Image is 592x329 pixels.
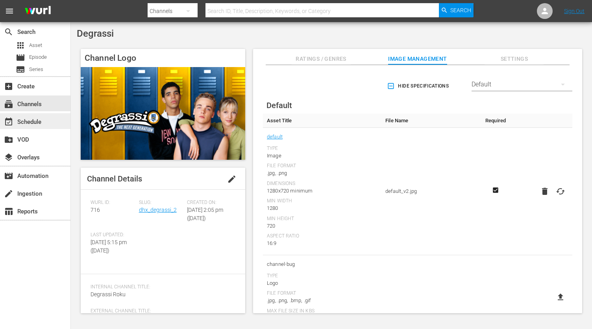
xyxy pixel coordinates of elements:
[91,239,127,254] span: [DATE] 5:15 pm ([DATE])
[4,189,13,198] span: Ingestion
[4,135,13,144] span: VOD
[16,41,25,50] span: Asset
[267,146,377,152] div: Type
[91,308,231,314] span: External Channel Title:
[87,174,142,183] span: Channel Details
[91,284,231,290] span: Internal Channel Title:
[267,181,377,187] div: Dimensions
[267,290,377,297] div: File Format
[91,207,100,213] span: 716
[4,153,13,162] span: Overlays
[222,170,241,189] button: edit
[187,207,223,221] span: [DATE] 2:05 pm ([DATE])
[267,204,377,212] div: 1280
[381,114,481,128] th: File Name
[16,53,25,62] span: Episode
[266,101,292,110] span: Default
[267,279,377,287] div: Logo
[4,117,13,127] span: event_available
[227,174,237,184] span: edit
[439,3,474,17] button: Search
[81,67,245,160] img: Degrassi
[4,27,13,37] span: Search
[4,171,13,181] span: Automation
[481,114,510,128] th: Required
[267,152,377,160] div: Image
[267,233,377,239] div: Aspect Ratio
[385,75,452,97] button: Hide Specifications
[139,207,177,213] a: dhx_degrassi_2
[292,54,351,64] span: Ratings / Genres
[267,216,377,222] div: Min Height
[16,65,25,74] span: Series
[77,28,114,39] span: Degrassi
[267,259,377,269] span: channel-bug
[91,200,135,206] span: Wurl ID:
[267,187,377,195] div: 1280x720 minimum
[263,114,381,128] th: Asset Title
[81,49,245,67] h4: Channel Logo
[472,73,572,95] div: Default
[91,232,135,238] span: Last Updated:
[4,99,13,109] span: Channels
[564,8,585,14] a: Sign Out
[267,169,377,177] div: .jpg, .png
[267,222,377,230] div: 720
[267,239,377,247] div: 16:9
[29,53,47,61] span: Episode
[19,2,57,21] img: ans4CAIJ8jUAAAAAAAAAAAAAAAAAAAAAAAAgQb4GAAAAAAAAAAAAAAAAAAAAAAAAJMjXAAAAAAAAAAAAAAAAAAAAAAAAgAT5G...
[187,200,231,206] span: Created On:
[267,132,283,142] a: default
[485,54,544,64] span: Settings
[267,198,377,204] div: Min Width
[267,273,377,279] div: Type
[5,6,14,16] span: menu
[29,65,43,73] span: Series
[267,163,377,169] div: File Format
[388,82,449,90] span: Hide Specifications
[4,207,13,216] span: Reports
[388,54,447,64] span: Image Management
[381,128,481,255] td: default_v2.jpg
[29,41,42,49] span: Asset
[139,200,183,206] span: Slug:
[491,187,500,194] svg: Required
[4,82,13,91] span: Create
[267,297,377,305] div: .jpg, .png, .bmp, .gif
[267,308,377,314] div: Max File Size In Kbs
[450,3,471,17] span: Search
[91,291,126,297] span: Degrassi Roku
